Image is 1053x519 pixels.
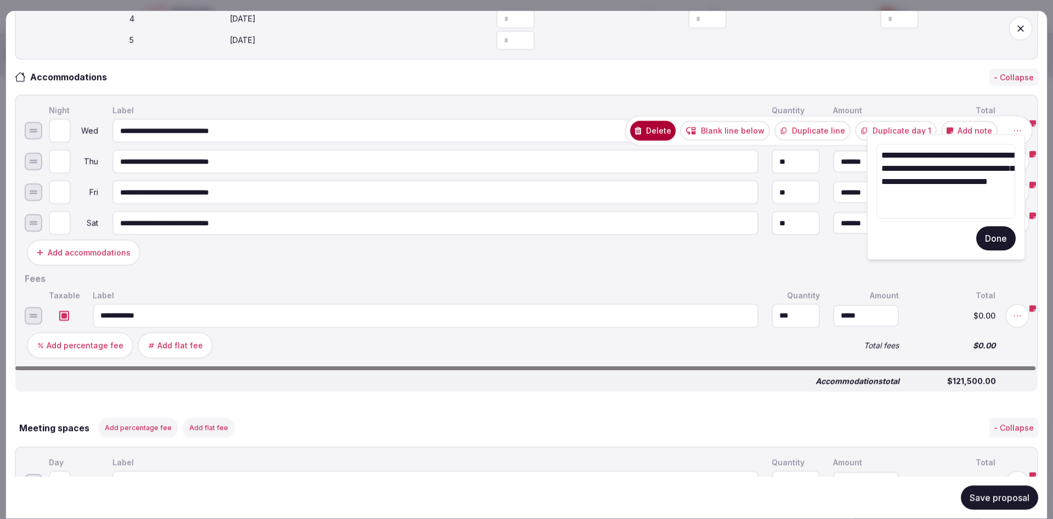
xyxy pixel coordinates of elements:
span: $121,500.00 [913,377,996,384]
div: Total [910,289,998,301]
div: Total [910,104,998,116]
div: Label [90,289,761,301]
button: Add flat fee [183,417,235,437]
div: Add accommodations [48,247,131,258]
div: Wed [73,127,99,135]
div: 5 [38,35,225,46]
span: $0.00 [912,341,995,349]
h2: Fees [25,272,1028,284]
span: $0.00 [912,311,995,319]
button: Decrement [517,40,535,50]
div: Taxable [47,289,82,301]
button: - Collapse [989,69,1038,86]
div: Amount [831,104,901,116]
button: Delete [630,121,676,141]
div: Quantity [769,289,822,301]
button: Duplicate day 1 [855,121,937,141]
div: Total [910,456,998,468]
div: Day [47,456,101,468]
div: Add percentage fee [47,339,123,350]
div: [DATE] [230,35,417,46]
button: - Collapse [989,417,1038,437]
button: Add percentage fee [98,417,178,437]
div: Quantity [769,456,822,468]
button: Add flat fee [138,332,213,358]
div: Add flat fee [157,339,203,350]
div: Night [47,104,101,116]
span: Accommodations total [816,377,899,384]
div: Label [110,456,761,468]
button: Done [976,226,1016,250]
div: Quantity [769,104,822,116]
div: Thu [73,158,99,165]
h3: Meeting spaces [15,421,89,434]
div: Total fees [831,339,901,351]
div: Amount [831,289,901,301]
button: Add note [941,121,998,141]
div: Amount [831,456,901,468]
button: Save proposal [961,485,1038,510]
div: Fri [73,188,99,196]
button: Duplicate line [774,121,851,141]
button: Add percentage fee [27,332,133,358]
div: Sat [73,219,99,227]
button: Blank line below [680,121,770,141]
button: Increment [517,31,535,41]
h3: Accommodations [26,70,118,83]
div: Subtotal [831,247,901,259]
button: Add accommodations [27,239,140,266]
div: Label [110,104,761,116]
